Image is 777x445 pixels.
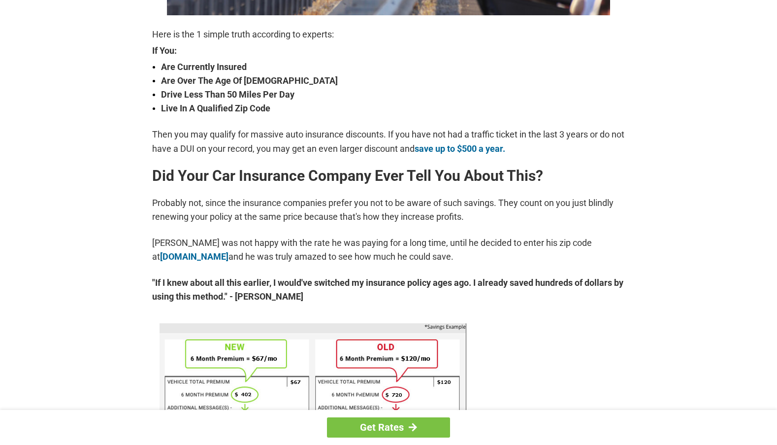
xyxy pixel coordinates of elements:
img: savings [160,323,466,440]
strong: Drive Less Than 50 Miles Per Day [161,88,625,102]
p: Probably not, since the insurance companies prefer you not to be aware of such savings. They coun... [152,196,625,224]
strong: Are Currently Insured [161,60,625,74]
h2: Did Your Car Insurance Company Ever Tell You About This? [152,168,625,184]
a: Get Rates [327,417,450,438]
a: [DOMAIN_NAME] [160,251,228,262]
p: Here is the 1 simple truth according to experts: [152,28,625,41]
a: save up to $500 a year. [415,143,505,154]
strong: "If I knew about all this earlier, I would've switched my insurance policy ages ago. I already sa... [152,276,625,304]
strong: If You: [152,46,625,55]
strong: Are Over The Age Of [DEMOGRAPHIC_DATA] [161,74,625,88]
strong: Live In A Qualified Zip Code [161,102,625,115]
p: Then you may qualify for massive auto insurance discounts. If you have not had a traffic ticket i... [152,128,625,155]
p: [PERSON_NAME] was not happy with the rate he was paying for a long time, until he decided to ente... [152,236,625,264]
